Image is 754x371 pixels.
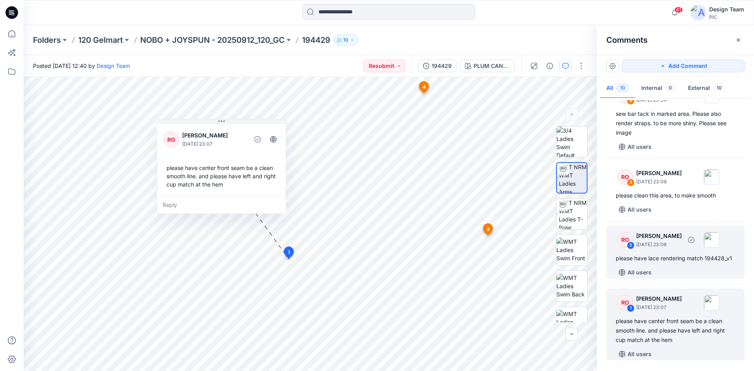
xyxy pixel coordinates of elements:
div: RO [617,232,633,248]
img: avatar [690,5,706,20]
div: please have center front seam be a clean smooth line. and please have left and right cup match at... [616,316,735,345]
a: Design Team [97,62,130,69]
p: [DATE] 23:07 [182,140,246,148]
button: All users [616,203,655,216]
span: 0 [665,84,675,92]
p: [PERSON_NAME] [636,294,682,303]
span: 4 [423,84,426,91]
div: 3 [627,179,635,186]
img: WMT Ladies Swim Back [556,274,587,298]
span: 10 [617,84,629,92]
p: [DATE] 23:09 [636,178,682,186]
span: 3 [487,226,490,233]
span: 10 [713,84,725,92]
a: 120 Gelmart [78,35,123,46]
button: Add Comment [622,60,745,72]
div: sew bar tack in marked area. Please also render straps. to be more shiny. Please see image [616,109,735,137]
img: TT NRM WMT Ladies Arms Down [559,163,587,193]
span: 41 [674,7,683,13]
div: please clean this area, to make smooth [616,191,735,200]
div: PLUM CANDY_PINK MARSHMELLOW [474,62,510,70]
button: Details [544,60,556,72]
img: WMT Ladies Swim Front [556,238,587,262]
button: All [600,79,635,99]
p: [DATE] 23:08 [636,241,682,249]
span: 1 [288,249,290,256]
h2: Comments [606,35,648,45]
span: Posted [DATE] 12:40 by [33,62,130,70]
button: 194429 [418,60,457,72]
img: WMT Ladies Swim Left [556,310,587,334]
p: [DATE] 23:07 [636,303,682,311]
div: Reply [157,196,286,214]
p: 10 [343,36,348,44]
div: please have center front seam be a clean smooth line. and please have left and right cup match at... [163,161,280,192]
div: PIC [709,14,744,20]
button: All users [616,266,655,279]
button: All users [616,141,655,153]
button: External [682,79,732,99]
a: NOBO + JOYSPUN - 20250912_120_GC [140,35,285,46]
div: 4 [627,97,635,105]
p: All users [628,205,652,214]
p: [PERSON_NAME] [636,168,682,178]
div: 2 [627,241,635,249]
p: All users [628,349,652,359]
img: TT NRM WMT Ladies T-Pose [559,199,587,229]
a: Folders [33,35,61,46]
button: All users [616,348,655,360]
p: All users [628,142,652,152]
div: please have lace rendering match 194428_v1 [616,254,735,263]
div: RO [617,169,633,185]
div: RO [163,132,179,147]
div: 1 [627,304,635,312]
button: PLUM CANDY_PINK MARSHMELLOW [460,60,515,72]
p: [PERSON_NAME] [182,131,246,140]
p: [PERSON_NAME] [636,231,682,241]
button: Internal [635,79,682,99]
div: Design Team [709,5,744,14]
p: 194429 [302,35,330,46]
img: 3/4 Ladies Swim Default [556,126,587,157]
p: All users [628,268,652,277]
button: 10 [333,35,358,46]
div: 194429 [432,62,452,70]
div: RO [617,295,633,311]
